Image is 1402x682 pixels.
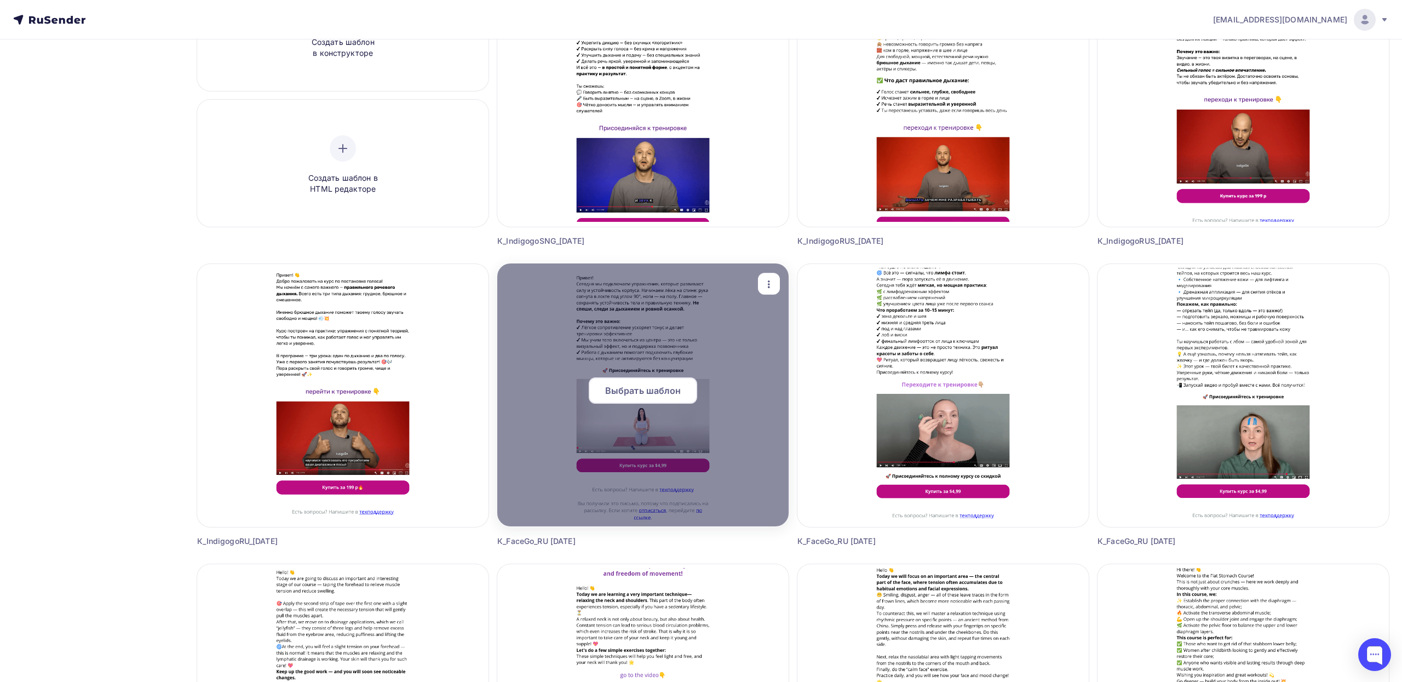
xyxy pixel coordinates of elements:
[197,536,361,547] div: К_IndigogoRU_[DATE]
[797,236,962,247] div: К_IndigogoRUS_[DATE]
[291,173,395,195] span: Создать шаблон в HTML редакторе
[1213,14,1347,25] span: [EMAIL_ADDRESS][DOMAIN_NAME]
[497,236,662,247] div: К_IndigogoSNG_[DATE]
[797,536,962,547] div: К_FaceGo_RU [DATE]
[1098,236,1262,247] div: К_IndigogoRUS_[DATE]
[1213,9,1389,31] a: [EMAIL_ADDRESS][DOMAIN_NAME]
[497,536,662,547] div: К_FaceGo_RU [DATE]
[605,384,681,397] span: Выбрать шаблон
[291,37,395,59] span: Создать шаблон в конструкторе
[1098,536,1262,547] div: К_FaceGo_RU [DATE]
